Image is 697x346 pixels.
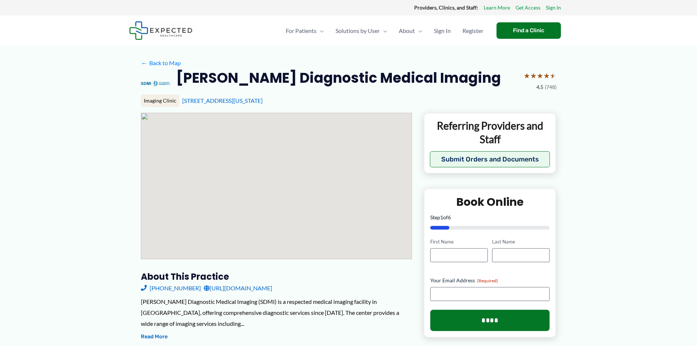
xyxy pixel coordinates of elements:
span: ★ [543,69,550,82]
a: Learn More [484,3,510,12]
span: ★ [537,69,543,82]
a: For PatientsMenu Toggle [280,18,330,44]
nav: Primary Site Navigation [280,18,489,44]
p: Referring Providers and Staff [430,119,550,146]
a: Solutions by UserMenu Toggle [330,18,393,44]
label: Last Name [492,238,550,245]
span: ★ [530,69,537,82]
div: Imaging Clinic [141,94,179,107]
span: Menu Toggle [415,18,422,44]
span: Sign In [434,18,451,44]
a: Sign In [428,18,457,44]
span: 4.5 [536,82,543,92]
h2: Book Online [430,195,550,209]
span: Menu Toggle [316,18,324,44]
span: 6 [448,214,451,220]
a: [STREET_ADDRESS][US_STATE] [182,97,263,104]
span: Menu Toggle [380,18,387,44]
span: Solutions by User [336,18,380,44]
button: Submit Orders and Documents [430,151,550,167]
button: Read More [141,332,168,341]
span: ← [141,59,148,66]
span: About [399,18,415,44]
h3: About this practice [141,271,412,282]
span: ★ [550,69,557,82]
a: Get Access [516,3,540,12]
div: [PERSON_NAME] Diagnostic Medical Imaging (SDMI) is a respected medical imaging facility in [GEOGR... [141,296,412,329]
a: Register [457,18,489,44]
label: Your Email Address [430,277,550,284]
label: First Name [430,238,488,245]
a: Sign In [546,3,561,12]
span: For Patients [286,18,316,44]
a: [URL][DOMAIN_NAME] [204,283,272,294]
strong: Providers, Clinics, and Staff: [414,4,478,11]
a: ←Back to Map [141,57,181,68]
span: 1 [440,214,443,220]
p: Step of [430,215,550,220]
a: [PHONE_NUMBER] [141,283,201,294]
span: Register [462,18,483,44]
span: (748) [545,82,557,92]
span: ★ [524,69,530,82]
img: Expected Healthcare Logo - side, dark font, small [129,21,192,40]
a: Find a Clinic [496,22,561,39]
h2: [PERSON_NAME] Diagnostic Medical Imaging [176,69,501,87]
a: AboutMenu Toggle [393,18,428,44]
span: (Required) [477,278,498,283]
